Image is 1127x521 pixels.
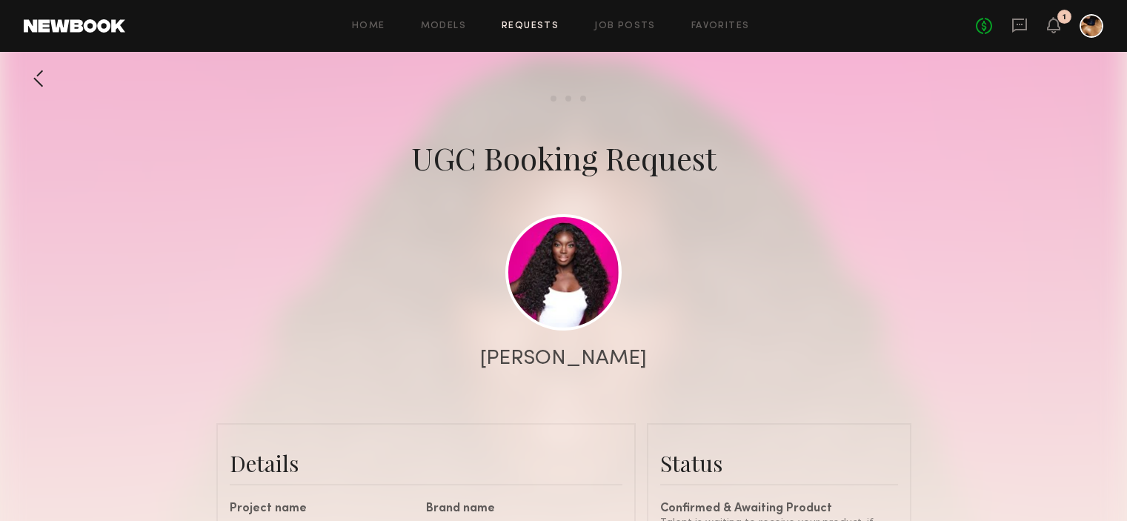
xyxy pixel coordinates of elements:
[502,21,559,31] a: Requests
[426,503,611,515] div: Brand name
[660,448,898,478] div: Status
[230,503,415,515] div: Project name
[660,503,898,515] div: Confirmed & Awaiting Product
[594,21,656,31] a: Job Posts
[1063,13,1066,21] div: 1
[230,448,622,478] div: Details
[421,21,466,31] a: Models
[352,21,385,31] a: Home
[691,21,750,31] a: Favorites
[480,348,647,369] div: [PERSON_NAME]
[411,137,717,179] div: UGC Booking Request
